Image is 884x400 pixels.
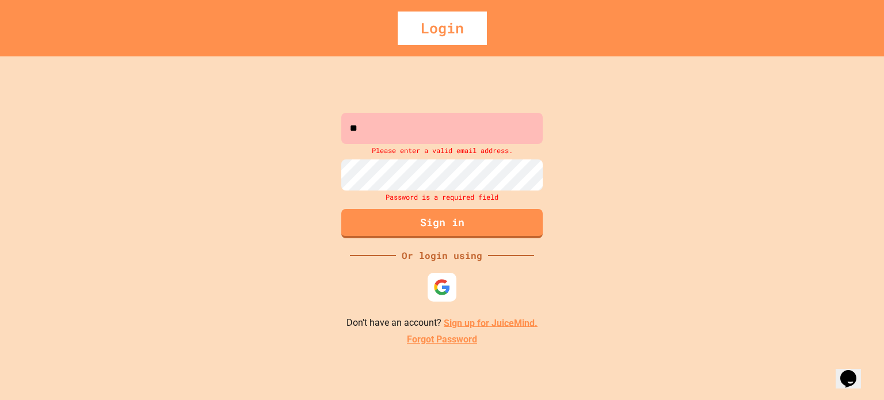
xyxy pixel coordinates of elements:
[836,354,872,388] iframe: chat widget
[338,144,546,157] div: Please enter a valid email address.
[338,191,546,203] div: Password is a required field
[346,316,538,330] p: Don't have an account?
[407,333,477,346] a: Forgot Password
[433,279,451,296] img: google-icon.svg
[341,209,543,238] button: Sign in
[444,317,538,328] a: Sign up for JuiceMind.
[398,12,487,45] div: Login
[396,249,488,262] div: Or login using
